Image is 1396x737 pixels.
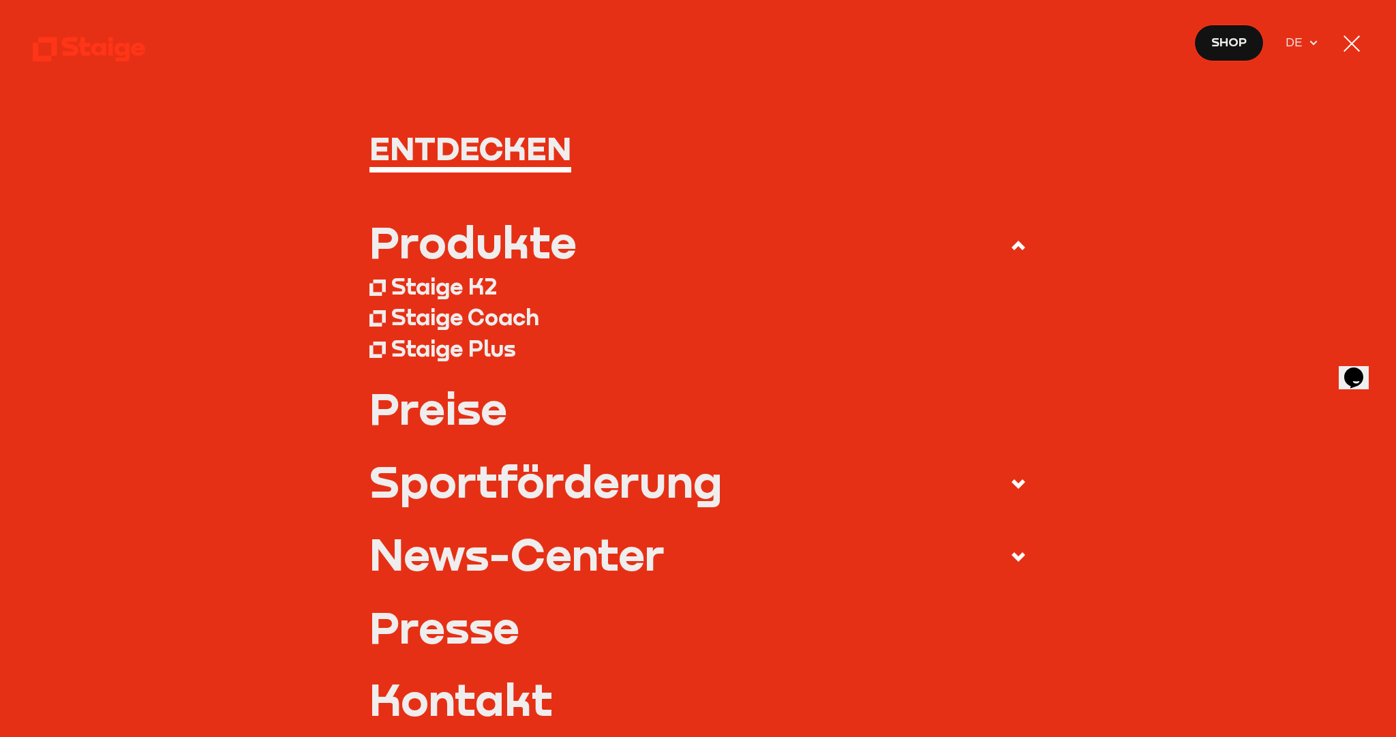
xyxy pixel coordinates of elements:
span: DE [1286,33,1308,52]
div: News-Center [369,532,665,575]
div: Staige Coach [391,303,539,331]
a: Shop [1194,25,1264,61]
div: Staige K2 [391,273,497,300]
a: Staige Coach [369,302,1027,333]
div: Staige Plus [391,335,516,362]
span: Shop [1211,33,1247,52]
a: Staige K2 [369,271,1027,301]
a: Presse [369,605,1027,648]
div: Produkte [369,220,577,263]
div: Sportförderung [369,459,723,502]
iframe: chat widget [1339,348,1382,389]
a: Preise [369,386,1027,430]
a: Staige Plus [369,333,1027,363]
a: Kontakt [369,677,1027,721]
